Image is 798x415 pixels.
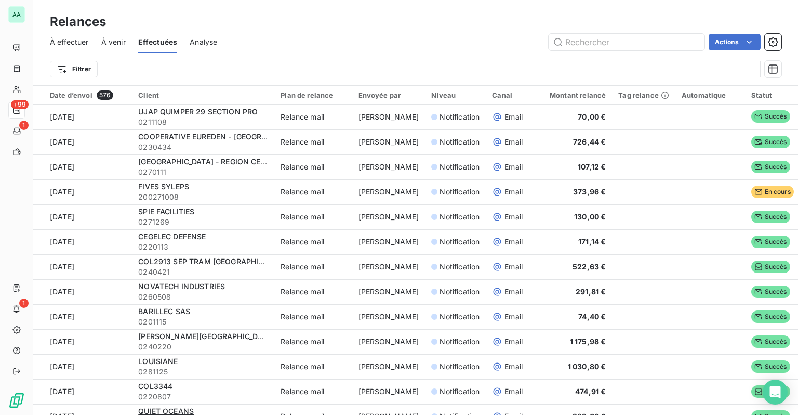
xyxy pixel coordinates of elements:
span: 0230434 [138,142,268,152]
div: Date d’envoi [50,90,126,100]
span: Email [504,112,523,122]
td: [PERSON_NAME] [352,329,425,354]
td: Relance mail [274,179,352,204]
td: Relance mail [274,304,352,329]
td: Relance mail [274,105,352,129]
td: [DATE] [33,204,132,229]
span: Email [504,386,523,397]
div: AA [8,6,25,23]
span: LOUISIANE [138,357,178,366]
td: [DATE] [33,279,132,304]
td: [DATE] [33,354,132,379]
td: [DATE] [33,329,132,354]
div: Statut [751,91,794,99]
span: NOVATECH INDUSTRIES [138,282,225,291]
span: FIVES SYLEPS [138,182,189,191]
span: Client [138,91,159,99]
td: Relance mail [274,129,352,154]
span: 0271269 [138,217,268,227]
span: 0211108 [138,117,268,127]
td: [PERSON_NAME] [352,204,425,229]
td: [PERSON_NAME] [352,105,425,129]
div: Envoyée par [358,91,419,99]
td: [PERSON_NAME] [352,254,425,279]
span: Notification [440,112,480,122]
td: Relance mail [274,254,352,279]
td: [PERSON_NAME] [352,354,425,379]
span: +99 [11,100,29,109]
span: SPIE FACILITIES [138,207,194,216]
span: 0240421 [138,267,268,277]
span: Succès [751,335,790,348]
div: Open Intercom Messenger [763,380,788,405]
td: [DATE] [33,254,132,279]
span: Succès [751,385,790,398]
div: Montant relancé [537,91,606,99]
span: BARILLEC SAS [138,307,190,316]
span: 0220807 [138,392,268,402]
span: Notification [440,237,480,247]
span: Notification [440,361,480,372]
span: 107,12 € [578,162,606,171]
span: Succès [751,310,790,323]
span: [GEOGRAPHIC_DATA] - REGION CENTRE OUEST (21336) [138,157,337,166]
td: Relance mail [274,279,352,304]
div: Niveau [431,91,480,99]
td: [DATE] [33,304,132,329]
span: Succès [751,360,790,373]
span: 726,44 € [573,137,606,146]
span: Email [504,361,523,372]
span: À effectuer [50,37,89,47]
td: [DATE] [33,179,132,204]
span: Email [504,162,523,172]
span: Notification [440,386,480,397]
td: Relance mail [274,154,352,179]
td: [PERSON_NAME] [352,304,425,329]
div: Automatique [682,91,739,99]
span: COL2913 SEP TRAM [GEOGRAPHIC_DATA] [138,257,288,266]
td: [DATE] [33,229,132,254]
span: Notification [440,137,480,147]
span: Email [504,262,523,272]
div: Plan de relance [281,91,345,99]
h3: Relances [50,12,106,31]
td: [DATE] [33,105,132,129]
td: [PERSON_NAME] [352,154,425,179]
span: [PERSON_NAME][GEOGRAPHIC_DATA] [138,332,274,341]
span: Analyse [190,37,217,47]
span: Notification [440,162,480,172]
span: COL3344 [138,382,172,391]
span: 74,40 € [578,312,606,321]
td: [DATE] [33,154,132,179]
td: Relance mail [274,204,352,229]
span: 1 [19,121,29,130]
td: Relance mail [274,329,352,354]
span: En cours [751,186,794,198]
span: 291,81 € [576,287,606,296]
td: [DATE] [33,129,132,154]
span: Succès [751,236,790,248]
div: Canal [492,91,525,99]
span: 0240220 [138,342,268,352]
td: Relance mail [274,354,352,379]
span: Succès [751,161,790,173]
button: Actions [709,34,761,50]
span: Succès [751,136,790,148]
span: Email [504,237,523,247]
span: 373,96 € [573,187,606,196]
td: [PERSON_NAME] [352,129,425,154]
span: Notification [440,287,480,297]
td: [PERSON_NAME] [352,379,425,404]
span: 1 175,98 € [570,337,606,346]
span: 474,91 € [575,387,606,396]
span: 200271008 [138,192,268,202]
span: Email [504,336,523,347]
span: 1 030,80 € [568,362,606,371]
span: Effectuées [138,37,178,47]
span: 522,63 € [573,262,606,271]
span: À venir [101,37,126,47]
span: COOPERATIVE EUREDEN - [GEOGRAPHIC_DATA] [138,132,309,141]
button: Filtrer [50,61,98,77]
span: 171,14 € [578,237,606,246]
span: CEGELEC DEFENSE [138,232,206,241]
